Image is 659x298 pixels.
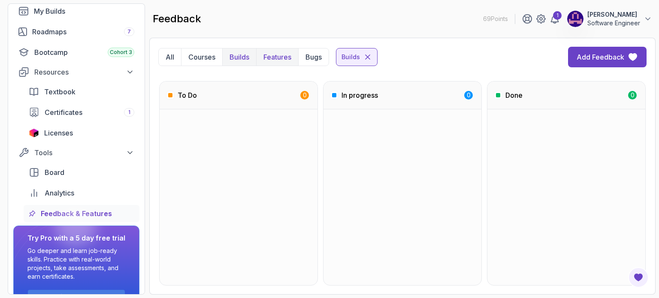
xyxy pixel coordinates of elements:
p: 0 [631,91,635,99]
span: Feedback & Features [41,208,112,219]
span: Board [45,167,64,178]
button: Builds [222,48,256,66]
a: analytics [24,184,139,202]
button: Features [256,48,298,66]
span: 7 [127,28,131,35]
a: certificates [24,104,139,121]
p: 0 [467,91,471,99]
p: 69 Points [483,15,508,23]
p: Bugs [305,52,322,62]
p: Go deeper and learn job-ready skills. Practice with real-world projects, take assessments, and ea... [27,247,125,281]
button: Courses [181,48,222,66]
div: Bootcamp [34,47,134,57]
div: Roadmaps [32,27,134,37]
p: All [166,52,174,62]
div: My Builds [34,6,134,16]
button: Tools [13,145,139,160]
button: Add Feedback [568,47,647,67]
img: user profile image [567,11,583,27]
a: builds [13,3,139,20]
div: Resources [34,67,134,77]
p: Courses [188,52,215,62]
span: Cohort 3 [110,49,132,56]
span: Textbook [44,87,76,97]
p: Features [263,52,291,62]
p: Builds [230,52,249,62]
a: board [24,164,139,181]
span: Licenses [44,128,73,138]
img: jetbrains icon [29,129,39,137]
a: textbook [24,83,139,100]
div: Add Feedback [577,52,624,62]
a: bootcamp [13,44,139,61]
p: [PERSON_NAME] [587,10,640,19]
div: 1 [553,11,562,20]
a: feedback [24,205,139,222]
h3: Done [505,90,523,100]
span: Analytics [45,188,74,198]
div: Tools [34,147,134,158]
span: Certificates [45,107,82,117]
button: All [159,48,181,66]
button: Resources [13,64,139,80]
a: licenses [24,124,139,141]
p: 0 [303,91,307,99]
a: roadmaps [13,23,139,40]
h3: To Do [178,90,197,100]
p: Builds [342,53,360,61]
button: user profile image[PERSON_NAME]Software Engineer [567,10,652,27]
h3: In progress [342,90,378,100]
button: Bugs [298,48,329,66]
p: Software Engineer [587,19,640,27]
a: 1 [550,14,560,24]
span: 1 [128,109,130,116]
button: Open Feedback Button [628,267,649,288]
h2: feedback [153,12,201,26]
